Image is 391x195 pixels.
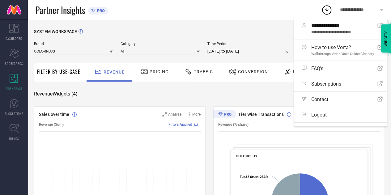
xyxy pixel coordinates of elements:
span: Walkthrough Video/User Guide/Glossary [311,52,374,56]
tspan: Tier 3 & Others [240,175,258,179]
span: PRO [96,8,105,13]
span: Category [121,42,199,46]
svg: Zoom [162,112,167,117]
span: COLORPLUS [236,154,257,158]
span: DASHBOARD [6,36,22,41]
span: TRENDS [9,136,19,141]
span: Returns [293,69,314,74]
span: Analyse [168,112,181,117]
div: Premium [213,110,236,120]
span: | [200,122,201,127]
a: How to use Vorta?Walkthrough Video/User Guide/Glossary [294,40,387,61]
span: Sales over time [39,112,69,117]
span: More [192,112,201,117]
a: FAQ's [294,61,387,76]
span: Logout [311,112,327,118]
span: Contact [311,96,328,102]
span: Revenue Widgets ( 4 ) [34,91,78,97]
span: SCORECARDS [5,61,23,66]
span: Partner Insights [36,4,85,16]
span: Revenue (Sum) [39,122,64,127]
span: How to use Vorta? [311,45,374,50]
div: Open download list [321,4,332,15]
input: Select time period [207,48,291,55]
a: Subscriptions [294,76,387,91]
span: Subscriptions [311,81,341,87]
span: Revenue (% share) [218,122,249,127]
span: Conversion [238,69,268,74]
span: Traffic [194,69,213,74]
span: Filters Applied [168,122,192,127]
span: FAQ's [311,66,323,71]
span: SYSTEM WORKSPACE [34,29,77,34]
span: Time Period [207,42,291,46]
span: Brand [34,42,113,46]
span: Tier Wise Transactions [238,112,284,117]
span: WORKSPACE [6,86,23,91]
span: Pricing [150,69,169,74]
span: SUGGESTIONS [5,111,23,116]
span: Revenue [104,70,125,74]
a: Contact [294,92,387,107]
span: Filter By Use-Case [37,68,80,75]
text: : 25.3 % [240,175,268,179]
